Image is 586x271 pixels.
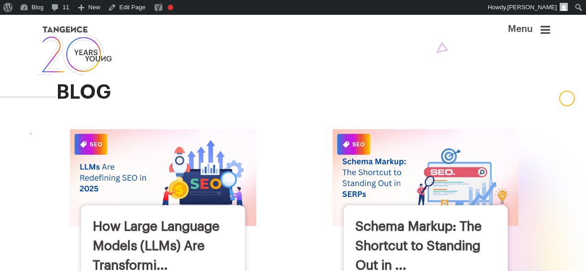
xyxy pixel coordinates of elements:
[80,141,87,148] img: Category Icon
[36,24,113,77] img: logo SVG
[343,141,349,148] img: Category Icon
[75,134,107,155] span: SEO
[333,129,519,226] img: Schema Markup: The Shortcut to Standing Out in SERPs
[57,82,550,103] h2: blog
[70,129,256,226] img: How Large Language Models (LLMs) Are Transforming SEO in 2025
[337,134,370,155] span: SEO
